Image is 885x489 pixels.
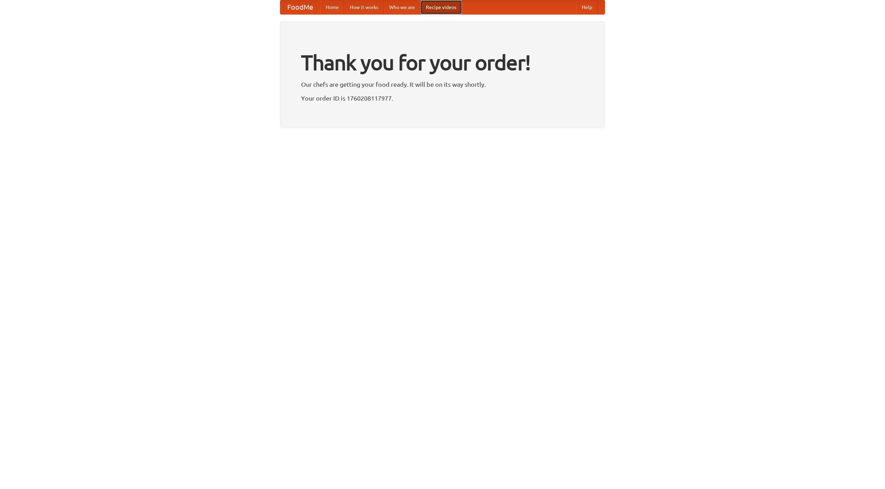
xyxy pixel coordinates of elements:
a: FoodMe [280,0,320,14]
h1: Thank you for your order! [301,46,584,79]
a: Who we are [384,0,420,14]
p: Our chefs are getting your food ready. It will be on its way shortly. [301,79,584,90]
a: Home [320,0,344,14]
p: Your order ID is 1760208117977. [301,93,584,103]
a: Help [576,0,598,14]
a: How it works [344,0,384,14]
a: Recipe videos [420,0,462,14]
